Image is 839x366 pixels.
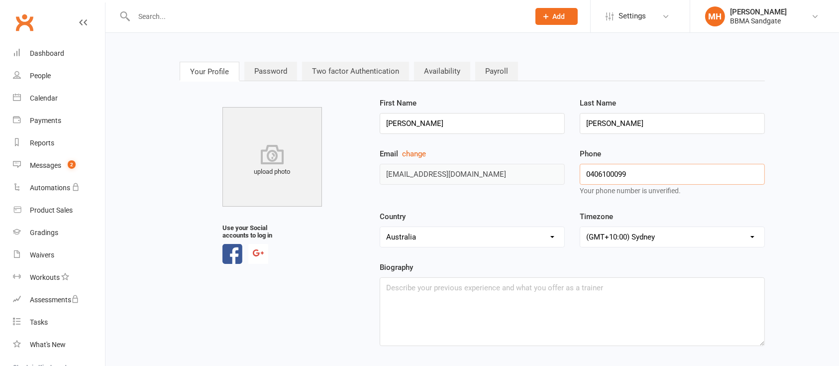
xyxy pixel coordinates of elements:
[380,148,565,160] label: Email
[180,62,239,81] a: Your Profile
[730,16,787,25] div: BBMA Sandgate
[13,199,105,222] a: Product Sales
[30,206,73,214] div: Product Sales
[222,224,277,239] strong: Use your Social accounts to log in
[13,222,105,244] a: Gradings
[13,132,105,154] a: Reports
[13,177,105,199] a: Automations
[580,148,765,160] label: Phone
[475,62,518,81] a: Payroll
[402,148,426,160] button: Email
[13,110,105,132] a: Payments
[131,9,523,23] input: Search...
[30,251,54,259] div: Waivers
[13,154,105,177] a: Messages 2
[13,87,105,110] a: Calendar
[30,139,54,147] div: Reports
[13,311,105,334] a: Tasks
[580,113,765,134] input: Last Name
[244,62,297,81] a: Password
[30,161,61,169] div: Messages
[13,42,105,65] a: Dashboard
[30,273,60,281] div: Workouts
[535,8,578,25] button: Add
[222,144,322,177] div: upload photo
[13,244,105,266] a: Waivers
[730,7,787,16] div: [PERSON_NAME]
[580,211,613,223] label: Timezone
[380,261,413,273] label: Biography
[380,113,565,134] input: First Name
[30,296,79,304] div: Assessments
[13,334,105,356] a: What's New
[30,72,51,80] div: People
[302,62,409,81] a: Two factor Authentication
[68,160,76,169] span: 2
[13,289,105,311] a: Assessments
[30,117,61,124] div: Payments
[619,5,646,27] span: Settings
[414,62,470,81] a: Availability
[13,65,105,87] a: People
[13,266,105,289] a: Workouts
[30,318,48,326] div: Tasks
[553,12,565,20] span: Add
[705,6,725,26] div: MH
[253,249,264,256] img: source_google-3f8834fd4d8f2e2c8e010cc110e0734a99680496d2aa6f3f9e0e39c75036197d.svg
[30,229,58,237] div: Gradings
[580,97,616,109] label: Last Name
[30,184,70,192] div: Automations
[580,187,681,195] span: Your phone number is unverified.
[12,10,37,35] a: Clubworx
[30,49,64,57] div: Dashboard
[30,341,66,349] div: What's New
[380,211,406,223] label: Country
[30,94,58,102] div: Calendar
[380,97,417,109] label: First Name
